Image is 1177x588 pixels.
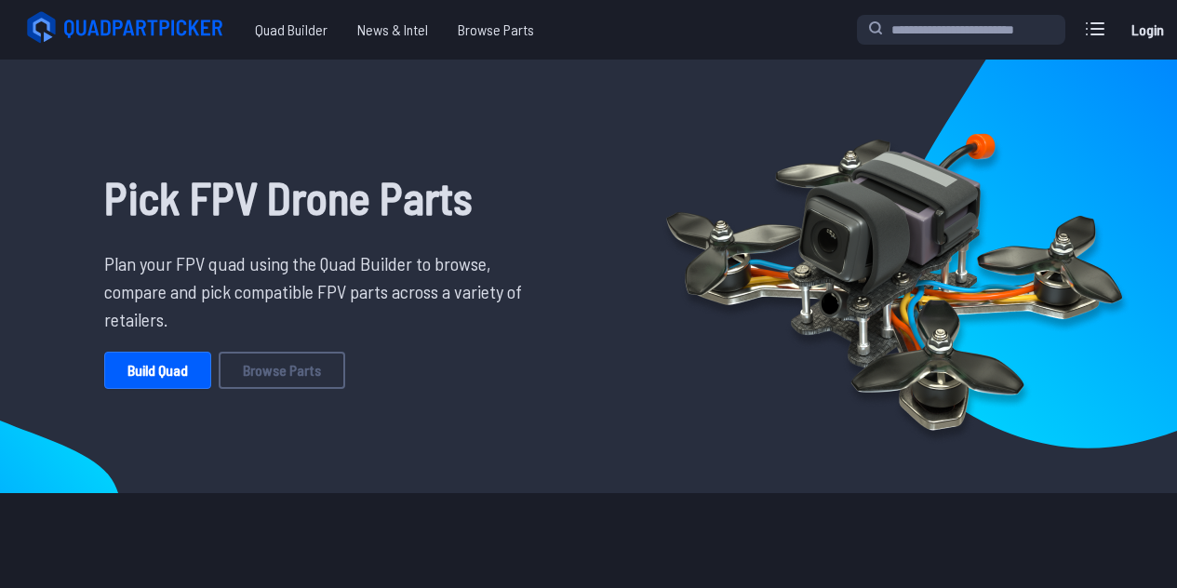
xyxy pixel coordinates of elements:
[443,11,549,48] a: Browse Parts
[240,11,342,48] a: Quad Builder
[104,164,522,231] h1: Pick FPV Drone Parts
[1125,11,1170,48] a: Login
[104,249,522,333] p: Plan your FPV quad using the Quad Builder to browse, compare and pick compatible FPV parts across...
[219,352,345,389] a: Browse Parts
[342,11,443,48] a: News & Intel
[104,352,211,389] a: Build Quad
[626,90,1162,462] img: Quadcopter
